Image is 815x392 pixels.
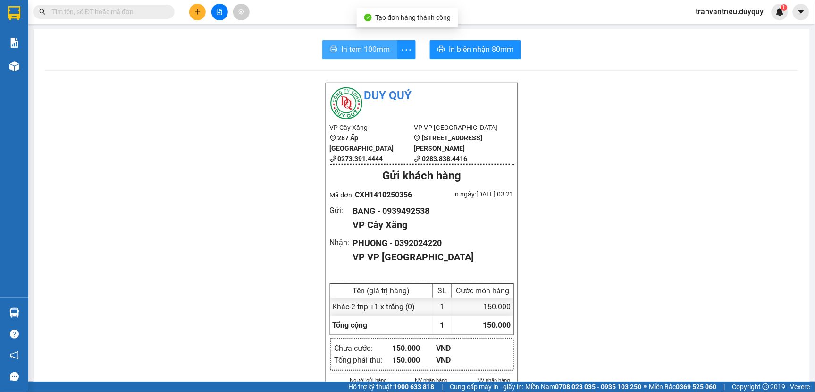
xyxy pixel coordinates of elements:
[436,354,480,366] div: VND
[422,155,467,162] b: 0283.838.4416
[644,385,647,389] span: ⚪️
[364,14,372,21] span: check-circle
[9,38,19,48] img: solution-icon
[441,382,443,392] span: |
[393,354,437,366] div: 150.000
[450,382,523,392] span: Cung cấp máy in - giấy in:
[793,4,809,20] button: caret-down
[422,189,514,199] div: In ngày: [DATE] 03:21
[333,286,430,295] div: Tên (giá trị hàng)
[526,382,642,392] span: Miền Nam
[397,44,415,56] span: more
[330,155,336,162] span: phone
[330,237,353,248] div: Nhận :
[436,342,480,354] div: VND
[335,342,393,354] div: Chưa cước :
[454,286,511,295] div: Cước món hàng
[216,9,223,15] span: file-add
[376,14,451,21] span: Tạo đơn hàng thành công
[414,155,420,162] span: phone
[330,189,422,201] div: Mã đơn:
[333,302,415,311] span: Khác - 2 tnp +1 x trắng (0)
[348,382,434,392] span: Hỗ trợ kỹ thuật:
[676,383,717,391] strong: 0369 525 060
[776,8,784,16] img: icon-new-feature
[797,8,806,16] span: caret-down
[452,298,513,316] div: 150.000
[353,250,506,264] div: VP VP [GEOGRAPHIC_DATA]
[335,354,393,366] div: Tổng phải thu :
[52,7,163,17] input: Tìm tên, số ĐT hoặc mã đơn
[689,6,772,17] span: tranvantrieu.duyquy
[330,45,337,54] span: printer
[724,382,725,392] span: |
[330,87,514,105] li: Duy Quý
[330,135,336,141] span: environment
[341,43,390,55] span: In tem 100mm
[782,4,786,11] span: 1
[322,40,397,59] button: printerIn tem 100mm
[9,308,19,318] img: warehouse-icon
[8,6,20,20] img: logo-vxr
[353,237,506,250] div: PHUONG - 0392024220
[411,376,451,384] li: NV nhận hàng
[189,4,206,20] button: plus
[430,40,521,59] button: printerIn biên nhận 80mm
[10,372,19,381] span: message
[397,40,416,59] button: more
[393,342,437,354] div: 150.000
[9,61,19,71] img: warehouse-icon
[238,9,244,15] span: aim
[414,135,420,141] span: environment
[394,383,434,391] strong: 1900 633 818
[437,45,445,54] span: printer
[649,382,717,392] span: Miền Bắc
[474,376,514,384] li: NV nhận hàng
[763,383,769,390] span: copyright
[353,205,506,218] div: BANG - 0939492538
[555,383,642,391] strong: 0708 023 035 - 0935 103 250
[233,4,250,20] button: aim
[449,43,513,55] span: In biên nhận 80mm
[10,351,19,360] span: notification
[211,4,228,20] button: file-add
[440,321,445,330] span: 1
[333,321,368,330] span: Tổng cộng
[353,218,506,232] div: VP Cây Xăng
[194,9,201,15] span: plus
[433,298,452,316] div: 1
[10,330,19,339] span: question-circle
[355,190,412,199] span: CXH1410250356
[330,87,363,120] img: logo.jpg
[330,167,514,185] div: Gửi khách hàng
[414,122,498,133] li: VP VP [GEOGRAPHIC_DATA]
[338,155,383,162] b: 0273.391.4444
[781,4,788,11] sup: 1
[414,134,482,152] b: [STREET_ADDRESS][PERSON_NAME]
[330,205,353,216] div: Gửi :
[483,321,511,330] span: 150.000
[436,286,449,295] div: SL
[39,9,46,15] span: search
[330,122,414,133] li: VP Cây Xăng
